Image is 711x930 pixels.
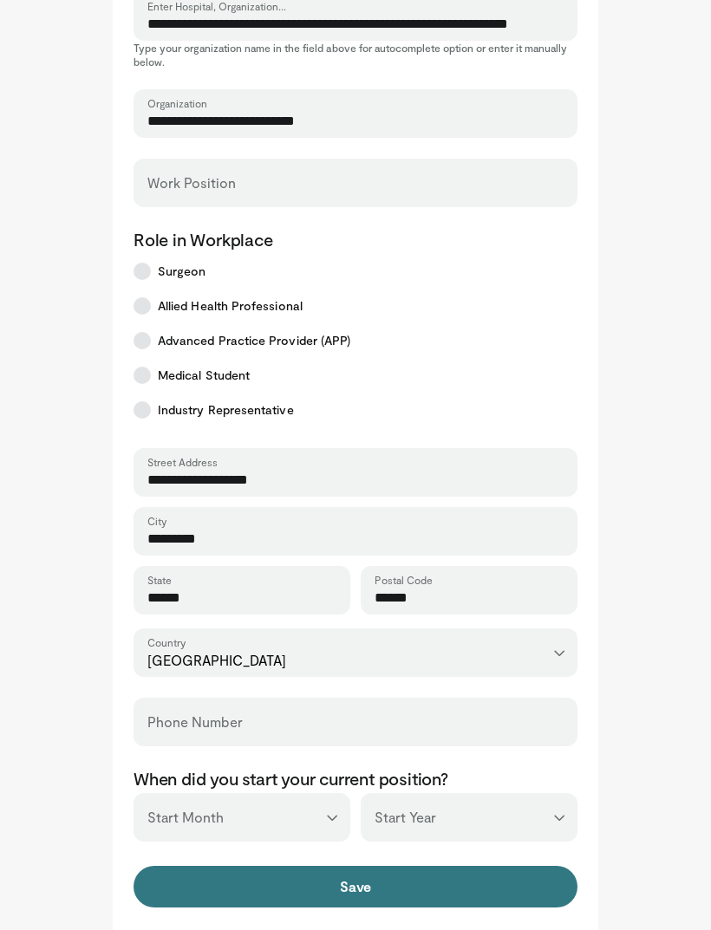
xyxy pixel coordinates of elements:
[158,401,294,419] span: Industry Representative
[147,166,236,200] label: Work Position
[134,767,577,790] p: When did you start your current position?
[147,96,207,110] label: Organization
[158,332,350,349] span: Advanced Practice Provider (APP)
[375,573,433,587] label: Postal Code
[147,705,243,739] label: Phone Number
[147,514,166,528] label: City
[134,228,577,250] p: Role in Workplace
[134,866,577,907] button: Save
[147,573,172,587] label: State
[158,297,303,315] span: Allied Health Professional
[147,455,218,469] label: Street Address
[134,41,577,68] p: Type your organization name in the field above for autocomplete option or enter it manually below.
[158,263,206,280] span: Surgeon
[158,367,250,384] span: Medical Student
